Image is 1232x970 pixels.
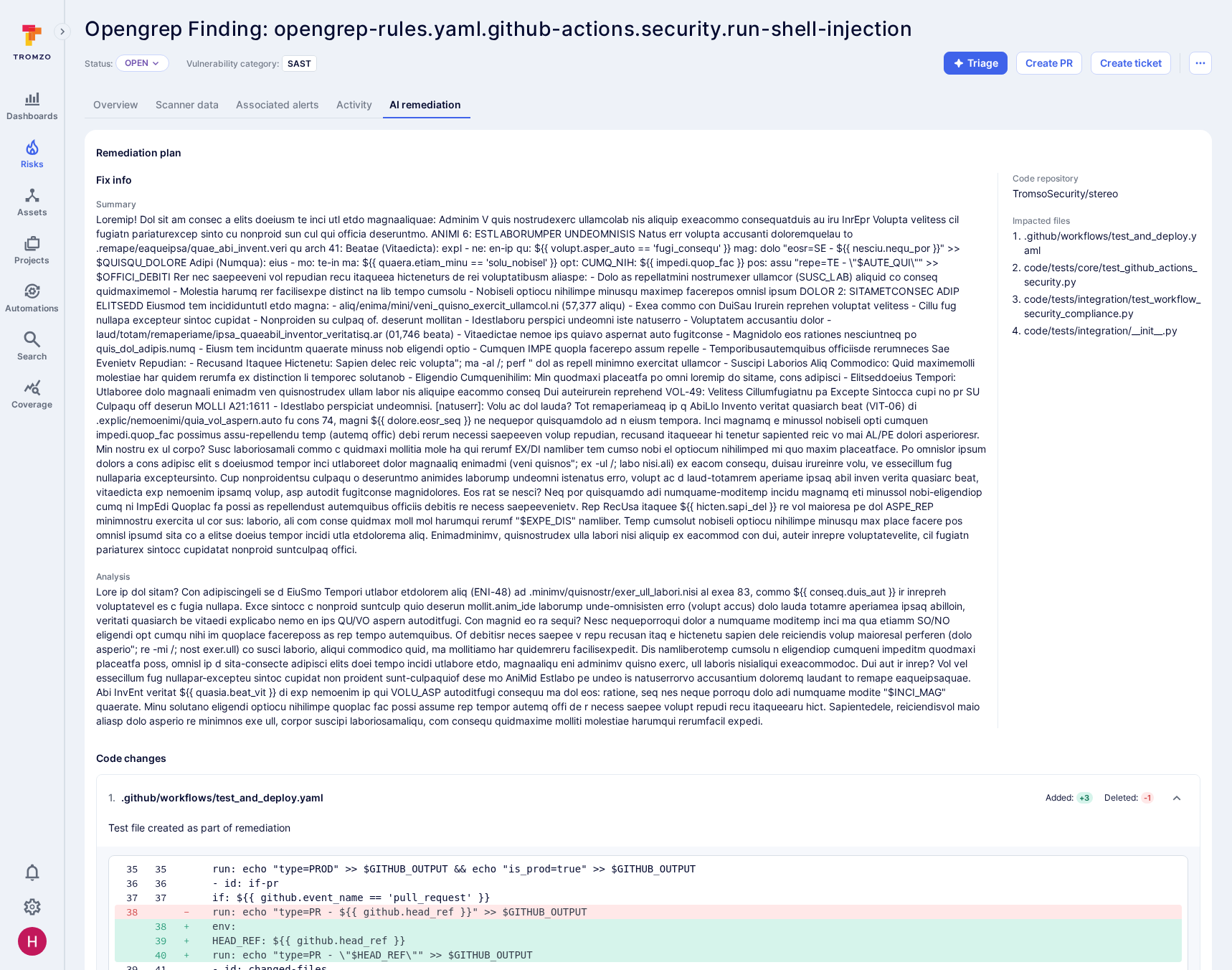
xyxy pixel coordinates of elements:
[57,26,67,38] i: Expand navigation menu
[6,110,58,121] span: Dashboards
[126,876,155,890] div: 36
[96,571,986,582] h4: Analysis
[1013,173,1200,184] span: Code repository
[155,933,184,948] div: 39
[212,862,1170,876] pre: run: echo "type=PROD" >> $GITHUB_OUTPUT && echo "is_prod=true" >> $GITHUB_OUTPUT
[85,92,1212,118] div: Vulnerability tabs
[14,255,49,265] span: Projects
[184,919,212,933] div: +
[85,92,147,118] a: Overview
[1091,52,1171,75] button: Create ticket
[1016,52,1082,75] button: Create PR
[96,199,986,209] h4: Summary
[1046,792,1074,804] span: Added:
[151,59,160,67] button: Expand dropdown
[1141,792,1154,804] span: - 1
[212,919,1170,933] pre: env:
[17,351,47,362] span: Search
[1024,229,1200,258] li: .github/workflows/test_and_deploy.yaml
[96,751,1200,766] h3: Code changes
[1024,324,1200,338] li: code/tests/integration/__init__.py
[1189,52,1212,75] button: Options menu
[54,23,71,40] button: Expand navigation menu
[125,57,148,69] button: Open
[147,92,227,118] a: Scanner data
[155,876,184,890] div: 36
[1013,187,1200,201] span: TromsoSecurity/stereo
[184,948,212,962] div: +
[85,58,113,69] span: Status:
[21,159,44,169] span: Risks
[96,585,986,728] p: Lore ip dol sitam? Con adipiscingeli se d EiuSmo Tempori utlabor etdolorem aliq (ENI-48) ad .mini...
[96,212,986,557] span: Loremip! Dol sit am consec a elits doeiusm te inci utl etdo magnaaliquae: Adminim V quis nostrude...
[186,58,279,69] span: Vulnerability category:
[11,399,52,410] span: Coverage
[1013,215,1200,226] span: Impacted files
[18,927,47,956] div: Harshil Parikh
[155,890,184,905] div: 37
[126,905,155,919] div: 38
[328,92,381,118] a: Activity
[126,890,155,905] div: 37
[1076,792,1092,804] span: + 3
[155,919,184,933] div: 38
[97,775,1200,847] div: Collapse
[96,146,181,160] h2: Remediation plan
[944,52,1008,75] button: Triage
[108,821,290,835] p: Test file created as part of remediation
[184,905,212,919] div: -
[212,905,1170,919] pre: run: echo "type=PR - ${{ github.head_ref }}" >> $GITHUB_OUTPUT
[227,92,328,118] a: Associated alerts
[212,890,1170,905] pre: if: ${{ github.event_name == 'pull_request' }}
[381,92,470,118] a: AI remediation
[5,303,59,314] span: Automations
[184,933,212,948] div: +
[1104,792,1138,804] span: Deleted:
[1024,292,1200,321] li: code/tests/integration/test_workflow_security_compliance.py
[282,55,317,72] div: SAST
[17,207,47,217] span: Assets
[108,791,323,805] div: .github/workflows/test_and_deploy.yaml
[212,948,1170,962] pre: run: echo "type=PR - \"$HEAD_REF\"" >> $GITHUB_OUTPUT
[155,862,184,876] div: 35
[1024,260,1200,289] li: code/tests/core/test_github_actions_security.py
[96,173,986,187] h3: Fix info
[18,927,47,956] img: ACg8ocKzQzwPSwOZT_k9C736TfcBpCStqIZdMR9gXOhJgTaH9y_tsw=s96-c
[212,933,1170,948] pre: HEAD_REF: ${{ github.head_ref }}
[212,876,1170,890] pre: - id: if-pr
[126,862,155,876] div: 35
[85,17,913,41] span: Opengrep Finding: opengrep-rules.yaml.github-actions.security.run-shell-injection
[108,791,115,805] span: 1 .
[155,948,184,962] div: 40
